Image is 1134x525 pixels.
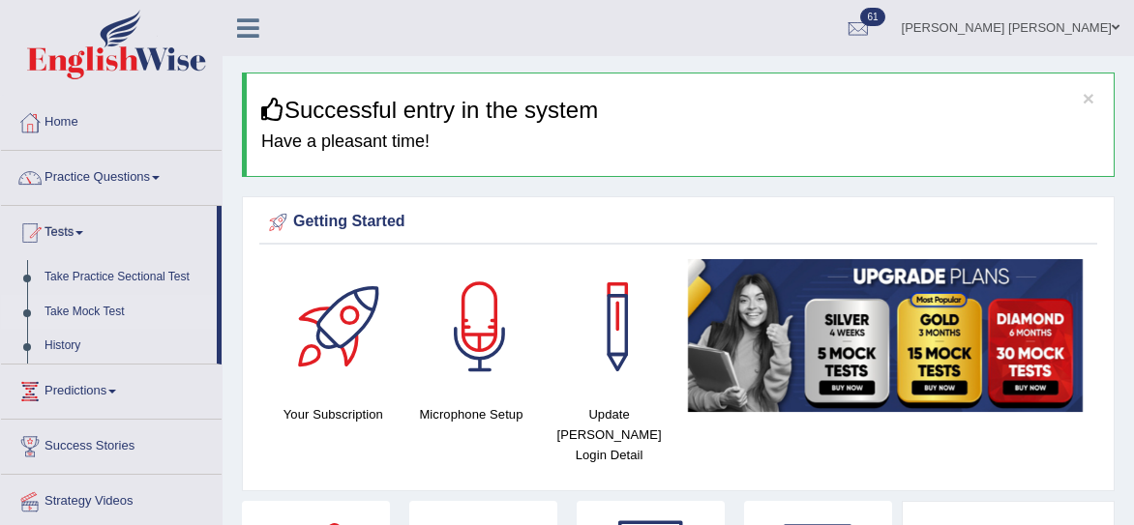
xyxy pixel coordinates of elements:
[1,365,222,413] a: Predictions
[550,404,669,465] h4: Update [PERSON_NAME] Login Detail
[261,98,1099,123] h3: Successful entry in the system
[1,96,222,144] a: Home
[688,259,1083,412] img: small5.jpg
[36,329,217,364] a: History
[274,404,393,424] h4: Your Subscription
[412,404,531,424] h4: Microphone Setup
[36,260,217,295] a: Take Practice Sectional Test
[860,8,884,26] span: 61
[1,151,222,199] a: Practice Questions
[264,208,1092,237] div: Getting Started
[36,295,217,330] a: Take Mock Test
[1,206,217,254] a: Tests
[261,132,1099,152] h4: Have a pleasant time!
[1,420,222,468] a: Success Stories
[1,475,222,523] a: Strategy Videos
[1083,88,1094,108] button: ×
